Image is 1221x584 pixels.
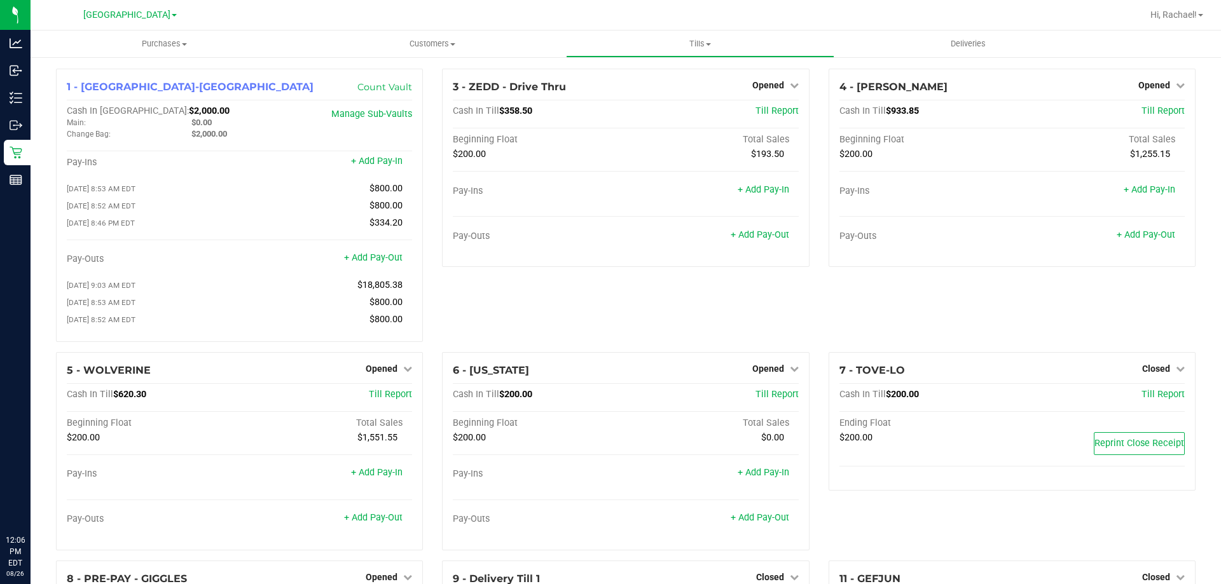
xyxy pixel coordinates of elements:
[67,184,135,193] span: [DATE] 8:53 AM EDT
[67,364,151,376] span: 5 - WOLVERINE
[839,231,1012,242] div: Pay-Outs
[366,363,397,374] span: Opened
[453,149,486,160] span: $200.00
[756,572,784,582] span: Closed
[566,31,834,57] a: Tills
[357,81,412,93] a: Count Vault
[369,200,403,211] span: $800.00
[839,389,886,400] span: Cash In Till
[344,512,403,523] a: + Add Pay-Out
[191,129,227,139] span: $2,000.00
[453,231,626,242] div: Pay-Outs
[67,298,135,307] span: [DATE] 8:53 AM EDT
[453,105,499,116] span: Cash In Till
[191,118,212,127] span: $0.00
[67,468,240,480] div: Pay-Ins
[67,201,135,210] span: [DATE] 8:52 AM EDT
[839,149,873,160] span: $200.00
[453,389,499,400] span: Cash In Till
[839,186,1012,197] div: Pay-Ins
[67,105,189,116] span: Cash In [GEOGRAPHIC_DATA]:
[10,64,22,77] inline-svg: Inbound
[344,252,403,263] a: + Add Pay-Out
[1117,229,1175,240] a: + Add Pay-Out
[738,184,789,195] a: + Add Pay-In
[357,432,397,443] span: $1,551.55
[755,105,799,116] a: Till Report
[453,186,626,197] div: Pay-Ins
[299,38,565,50] span: Customers
[31,31,298,57] a: Purchases
[67,157,240,168] div: Pay-Ins
[67,513,240,525] div: Pay-Outs
[839,105,886,116] span: Cash In Till
[240,418,413,429] div: Total Sales
[6,569,25,578] p: 08/26
[839,81,948,93] span: 4 - [PERSON_NAME]
[298,31,566,57] a: Customers
[10,119,22,132] inline-svg: Outbound
[567,38,833,50] span: Tills
[453,513,626,525] div: Pay-Outs
[1142,105,1185,116] a: Till Report
[738,467,789,478] a: + Add Pay-In
[839,418,1012,429] div: Ending Float
[453,418,626,429] div: Beginning Float
[67,315,135,324] span: [DATE] 8:52 AM EDT
[934,38,1003,50] span: Deliveries
[839,432,873,443] span: $200.00
[1130,149,1170,160] span: $1,255.15
[499,105,532,116] span: $358.50
[113,389,146,400] span: $620.30
[67,432,100,443] span: $200.00
[67,281,135,290] span: [DATE] 9:03 AM EDT
[1142,363,1170,374] span: Closed
[839,134,1012,146] div: Beginning Float
[351,156,403,166] a: + Add Pay-In
[626,134,799,146] div: Total Sales
[886,105,919,116] span: $933.85
[834,31,1102,57] a: Deliveries
[499,389,532,400] span: $200.00
[67,118,86,127] span: Main:
[751,149,784,160] span: $193.50
[67,389,113,400] span: Cash In Till
[366,572,397,582] span: Opened
[331,109,412,119] a: Manage Sub-Vaults
[731,512,789,523] a: + Add Pay-Out
[369,389,412,400] a: Till Report
[369,297,403,308] span: $800.00
[1142,389,1185,400] a: Till Report
[755,389,799,400] a: Till Report
[31,38,298,50] span: Purchases
[10,146,22,159] inline-svg: Retail
[67,81,314,93] span: 1 - [GEOGRAPHIC_DATA]-[GEOGRAPHIC_DATA]
[369,217,403,228] span: $334.20
[752,363,784,374] span: Opened
[10,37,22,50] inline-svg: Analytics
[1150,10,1197,20] span: Hi, Rachael!
[10,173,22,186] inline-svg: Reports
[626,418,799,429] div: Total Sales
[1138,80,1170,90] span: Opened
[351,467,403,478] a: + Add Pay-In
[83,10,170,20] span: [GEOGRAPHIC_DATA]
[67,130,111,139] span: Change Bag:
[1012,134,1185,146] div: Total Sales
[357,280,403,290] span: $18,805.38
[886,389,919,400] span: $200.00
[1142,572,1170,582] span: Closed
[67,219,135,227] span: [DATE] 8:46 PM EDT
[752,80,784,90] span: Opened
[1124,184,1175,195] a: + Add Pay-In
[369,314,403,325] span: $800.00
[453,134,626,146] div: Beginning Float
[189,105,230,116] span: $2,000.00
[67,418,240,429] div: Beginning Float
[13,482,51,520] iframe: Resource center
